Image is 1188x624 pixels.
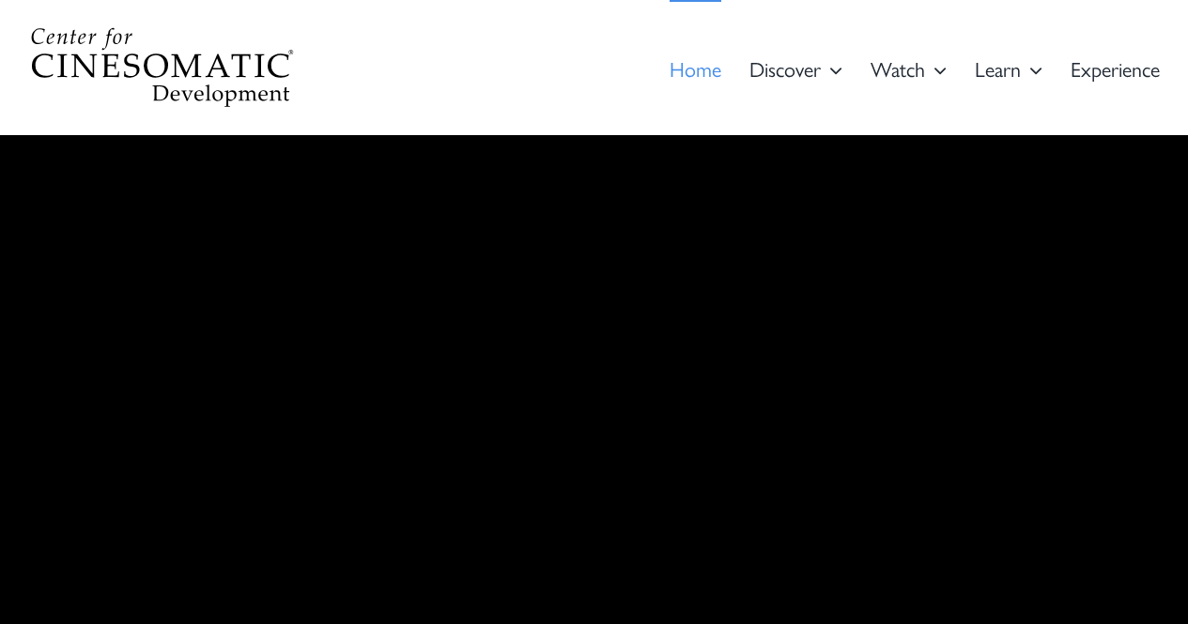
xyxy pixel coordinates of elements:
[1071,58,1160,79] span: Expe­ri­ence
[670,58,721,79] span: Home
[975,58,1021,79] span: Learn
[871,58,925,79] span: Watch
[749,58,821,79] span: Dis­cov­er
[28,26,294,109] img: Center For Cinesomatic Development Logo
